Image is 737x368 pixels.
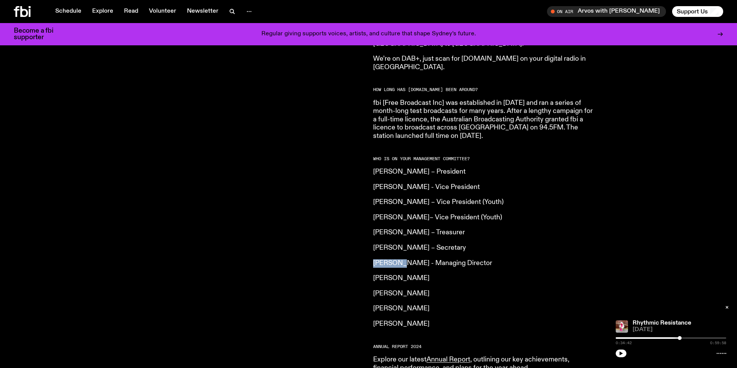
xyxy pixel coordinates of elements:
[373,168,594,176] p: [PERSON_NAME] – President
[373,198,594,207] p: [PERSON_NAME] – Vice President (Youth)
[616,320,628,333] img: Attu crouches on gravel in front of a brown wall. They are wearing a white fur coat with a hood, ...
[373,290,594,298] p: [PERSON_NAME]
[14,28,63,41] h3: Become a fbi supporter
[373,259,594,268] p: [PERSON_NAME] - Managing Director
[373,274,594,283] p: [PERSON_NAME]
[616,341,632,345] span: 0:34:42
[677,8,708,15] span: Support Us
[547,6,666,17] button: On AirArvos with [PERSON_NAME]
[633,327,726,333] span: [DATE]
[373,55,594,71] p: We’re on DAB+, just scan for [DOMAIN_NAME] on your digital radio in [GEOGRAPHIC_DATA].
[119,6,143,17] a: Read
[373,305,594,313] p: [PERSON_NAME]
[373,88,594,92] h2: How long has [DOMAIN_NAME] been around?
[144,6,181,17] a: Volunteer
[373,345,594,349] h2: Annual report 2024
[633,320,691,326] a: Rhythmic Resistance
[261,31,476,38] p: Regular giving supports voices, artists, and culture that shape Sydney’s future.
[373,99,594,141] p: fbi [Free Broadcast Inc] was established in [DATE] and ran a series of month-long test broadcasts...
[88,6,118,17] a: Explore
[373,157,594,161] h2: Who is on your management committee?
[672,6,723,17] button: Support Us
[51,6,86,17] a: Schedule
[373,244,594,252] p: [PERSON_NAME] – Secretary
[710,341,726,345] span: 0:59:58
[373,214,594,222] p: [PERSON_NAME]– Vice President (Youth)
[373,320,594,328] p: [PERSON_NAME]
[373,229,594,237] p: [PERSON_NAME] – Treasurer
[426,356,470,363] a: Annual Report
[182,6,223,17] a: Newsletter
[373,183,594,192] p: [PERSON_NAME] - Vice President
